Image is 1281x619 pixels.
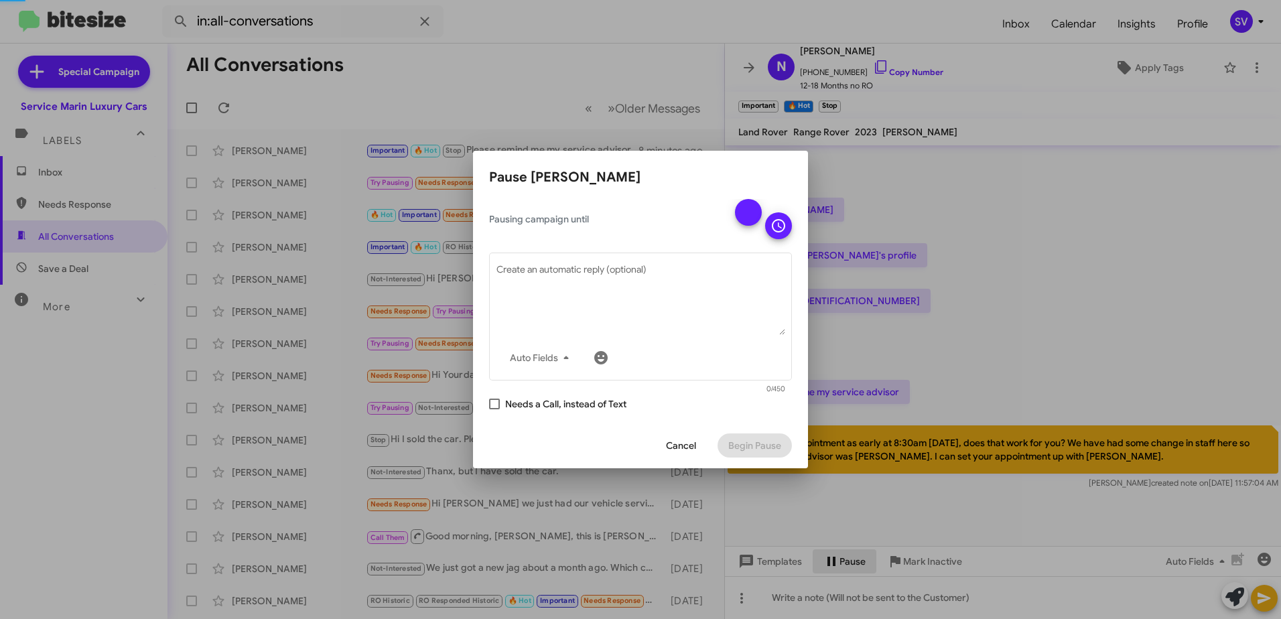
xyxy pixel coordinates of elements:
[489,167,792,188] h2: Pause [PERSON_NAME]
[728,433,781,458] span: Begin Pause
[655,433,707,458] button: Cancel
[666,433,696,458] span: Cancel
[510,346,574,370] span: Auto Fields
[718,433,792,458] button: Begin Pause
[505,396,626,412] span: Needs a Call, instead of Text
[499,346,585,370] button: Auto Fields
[489,212,724,226] span: Pausing campaign until
[766,385,785,393] mat-hint: 0/450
